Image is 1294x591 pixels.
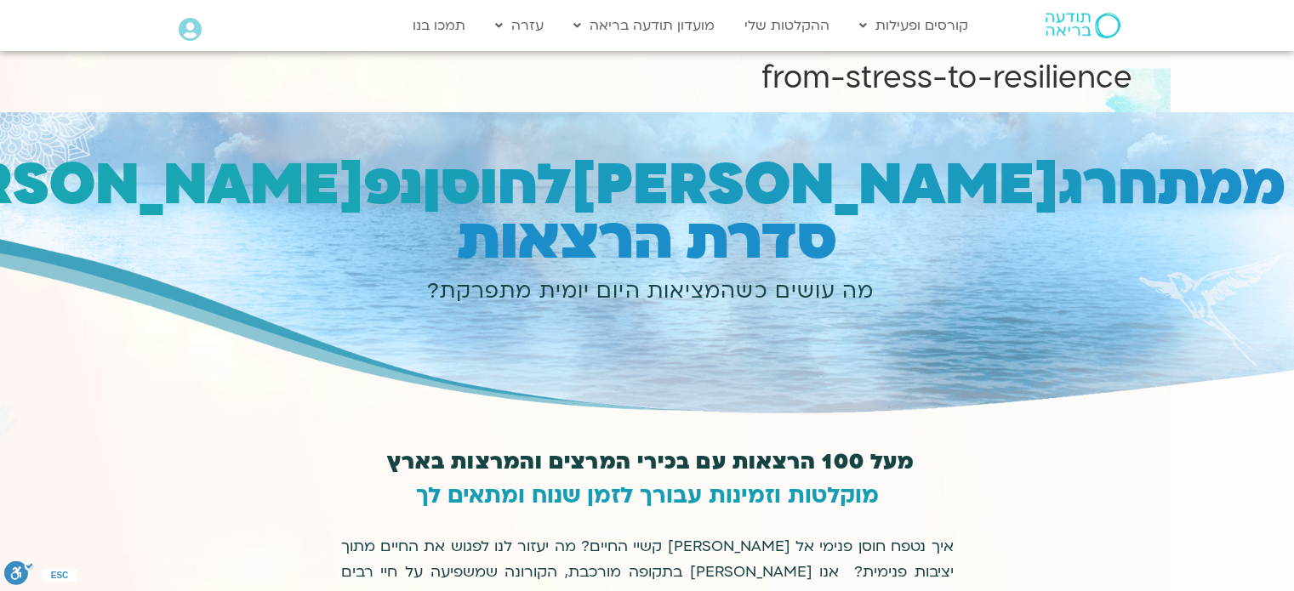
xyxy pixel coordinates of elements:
span: רג [1059,146,1118,224]
h3: מה עושים כשהמציאות היום יומית מתפרקת? [15,277,1285,306]
span: מ [1200,146,1243,224]
span: סדרת הרצאות [458,201,836,278]
a: עזרה [487,9,552,42]
a: מועדון תודעה בריאה [565,9,723,42]
h1: from-stress-to-resilience [162,58,1132,99]
a: תמכו בנו [404,9,474,42]
span: נפ [364,146,423,224]
a: ההקלטות שלי [736,9,838,42]
span: וסן [423,146,498,224]
img: תודעה בריאה [1046,13,1120,38]
span: ת [1158,146,1200,224]
span: [PERSON_NAME] [571,146,1059,224]
h2: מעל 100 הרצאות עם בכירי המרצים והמרצות בארץ [348,451,954,475]
span: לח [498,146,571,224]
span: ח [1118,146,1158,224]
p: מוקלטות וזמינות עבורך לזמן שנוח ומתאים לך [341,483,954,509]
span: מ [1243,146,1285,224]
a: קורסים ופעילות [851,9,977,42]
